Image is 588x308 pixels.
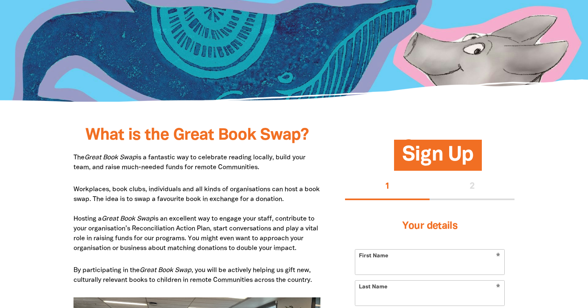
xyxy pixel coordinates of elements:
p: The is a fantastic way to celebrate reading locally, build your team, and raise much-needed funds... [73,153,321,172]
p: Workplaces, book clubs, individuals and all kinds of organisations can host a book swap. The idea... [73,185,321,253]
em: Great Book Swap [140,268,192,273]
span: Sign Up [402,146,473,171]
h3: Your details [355,210,505,243]
em: Great Book Swap [85,155,136,161]
em: Great Book Swap [102,216,154,222]
p: By participating in the , you will be actively helping us gift new, culturally relevant books to ... [73,266,321,285]
button: Stage 1 [345,174,430,200]
span: What is the Great Book Swap? [85,128,309,143]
